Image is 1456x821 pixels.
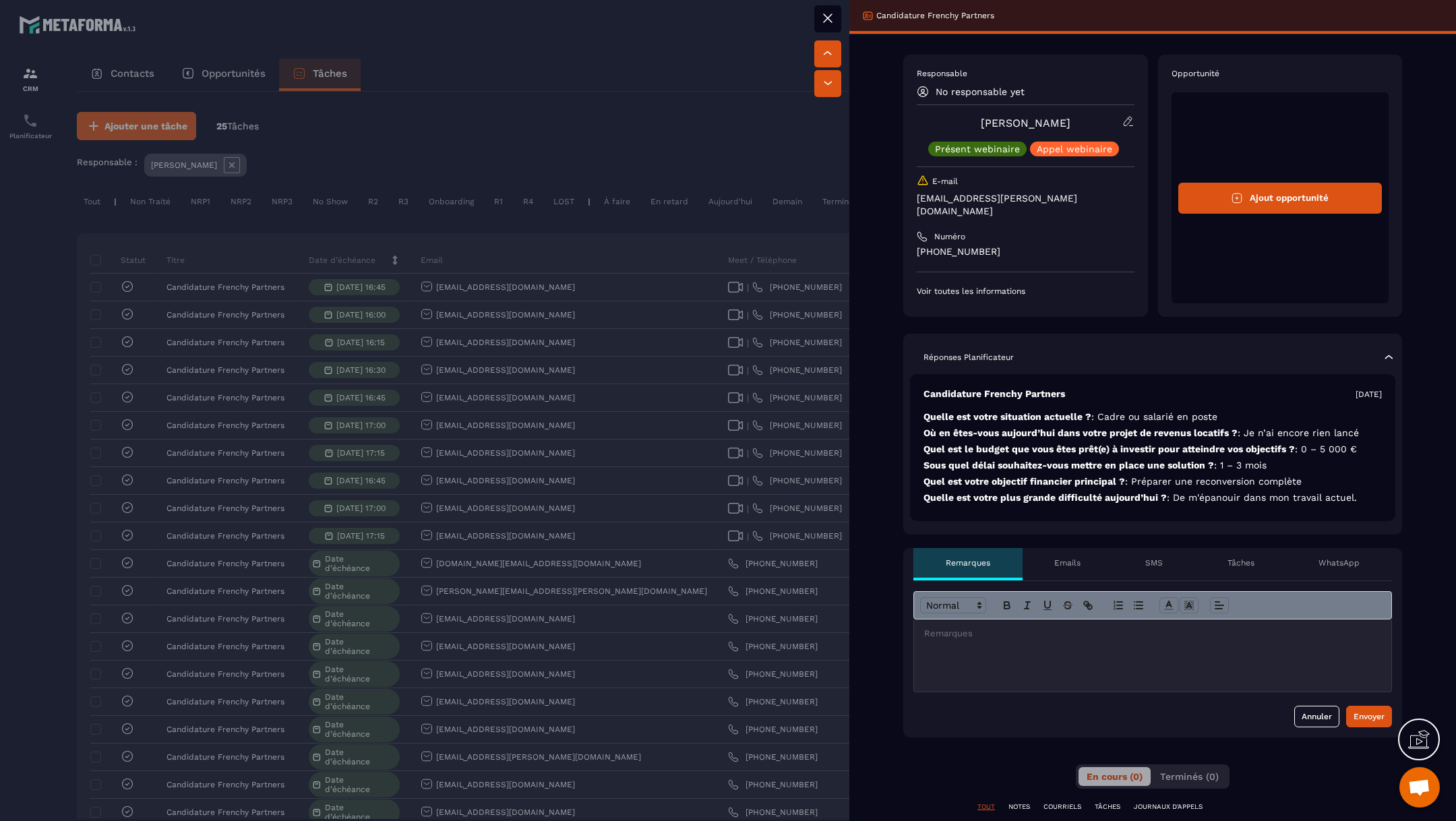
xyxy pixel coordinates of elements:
span: Terminés (0) [1160,771,1219,782]
p: Réponses Planificateur [923,352,1014,363]
div: Envoyer [1354,710,1385,723]
p: Où en êtes-vous aujourd’hui dans votre projet de revenus locatifs ? [923,427,1382,439]
button: En cours (0) [1079,767,1151,786]
p: COURRIELS [1043,802,1081,812]
p: WhatsApp [1318,557,1360,568]
p: Tâches [1227,557,1254,568]
p: E-mail [932,176,958,187]
span: : Je n’ai encore rien lancé [1238,427,1359,438]
p: Quelle est votre situation actuelle ? [923,410,1382,423]
p: Numéro [934,231,965,242]
span: : Cadre ou salarié en poste [1091,411,1217,422]
span: : 1 – 3 mois [1214,460,1267,470]
p: Appel webinaire [1037,144,1112,154]
button: Ajout opportunité [1178,183,1383,214]
p: NOTES [1008,802,1030,812]
p: Présent webinaire [935,144,1020,154]
p: TOUT [977,802,995,812]
button: Annuler [1294,706,1339,727]
div: Ouvrir le chat [1399,767,1440,808]
p: Emails [1054,557,1081,568]
p: [EMAIL_ADDRESS][PERSON_NAME][DOMAIN_NAME] [917,192,1134,218]
p: Opportunité [1172,68,1389,79]
p: Quelle est votre plus grande difficulté aujourd’hui ? [923,491,1382,504]
span: En cours (0) [1087,771,1143,782]
p: Quel est votre objectif financier principal ? [923,475,1382,488]
p: SMS [1145,557,1163,568]
a: [PERSON_NAME] [981,117,1070,129]
p: Remarques [946,557,990,568]
p: No responsable yet [936,86,1025,97]
p: [PHONE_NUMBER] [917,245,1134,258]
button: Terminés (0) [1152,767,1227,786]
span: : De m'épanouir dans mon travail actuel. [1167,492,1357,503]
button: Envoyer [1346,706,1392,727]
p: Candidature Frenchy Partners [876,10,994,21]
p: Candidature Frenchy Partners [923,388,1065,400]
span: : Préparer une reconversion complète [1125,476,1302,487]
p: JOURNAUX D'APPELS [1134,802,1203,812]
p: TÂCHES [1095,802,1120,812]
p: Quel est le budget que vous êtes prêt(e) à investir pour atteindre vos objectifs ? [923,443,1382,456]
p: Sous quel délai souhaitez-vous mettre en place une solution ? [923,459,1382,472]
span: : 0 – 5 000 € [1295,444,1357,454]
p: Voir toutes les informations [917,286,1134,297]
p: Responsable [917,68,1134,79]
p: [DATE] [1356,389,1382,400]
